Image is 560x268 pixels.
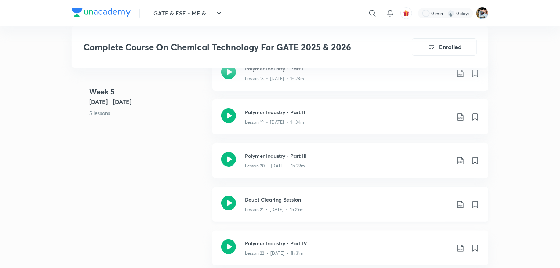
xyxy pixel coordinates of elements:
[245,65,450,72] h3: Polymer Industry - Part I
[83,42,371,52] h3: Complete Course On Chemical Technology For GATE 2025 & 2026
[245,239,450,247] h3: Polymer Industry - Part IV
[245,206,304,213] p: Lesson 21 • [DATE] • 1h 29m
[476,7,488,19] img: Suraj Das
[412,38,477,56] button: Enrolled
[72,8,131,19] a: Company Logo
[245,250,303,257] p: Lesson 22 • [DATE] • 1h 31m
[89,86,207,97] h4: Week 5
[149,6,228,21] button: GATE & ESE - ME & ...
[212,187,488,231] a: Doubt Clearing SessionLesson 21 • [DATE] • 1h 29m
[72,8,131,17] img: Company Logo
[245,196,450,203] h3: Doubt Clearing Session
[245,163,305,169] p: Lesson 20 • [DATE] • 1h 29m
[245,75,304,82] p: Lesson 18 • [DATE] • 1h 28m
[89,109,207,117] p: 5 lessons
[403,10,410,17] img: avatar
[245,119,304,126] p: Lesson 19 • [DATE] • 1h 34m
[400,7,412,19] button: avatar
[212,99,488,143] a: Polymer Industry - Part IILesson 19 • [DATE] • 1h 34m
[245,152,450,160] h3: Polymer Industry - Part III
[447,10,455,17] img: streak
[89,97,207,106] h5: [DATE] - [DATE]
[212,143,488,187] a: Polymer Industry - Part IIILesson 20 • [DATE] • 1h 29m
[245,108,450,116] h3: Polymer Industry - Part II
[212,56,488,99] a: Polymer Industry - Part ILesson 18 • [DATE] • 1h 28m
